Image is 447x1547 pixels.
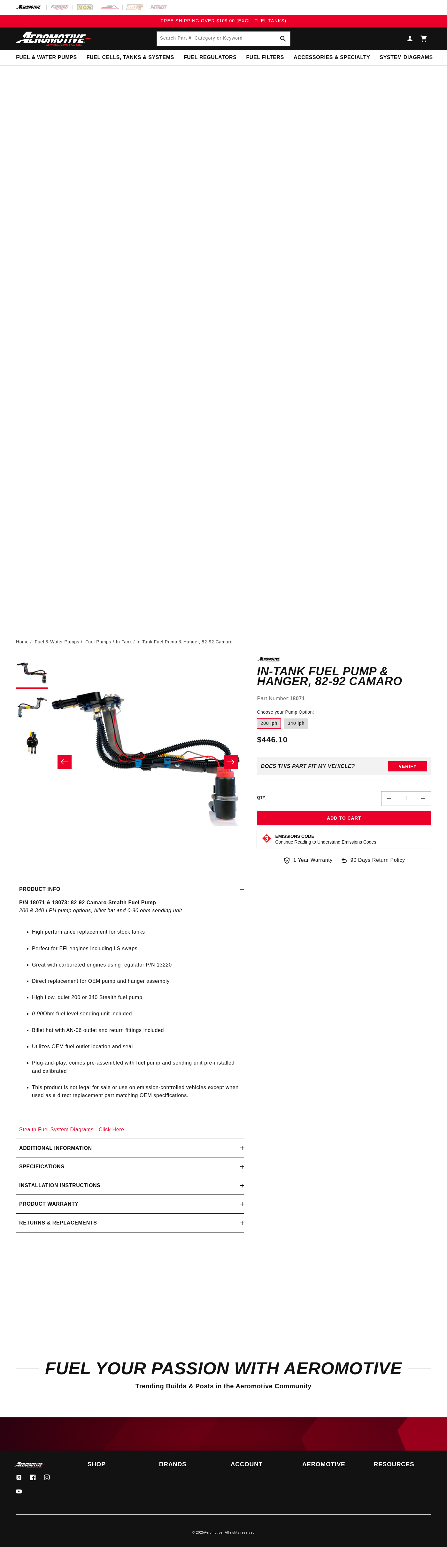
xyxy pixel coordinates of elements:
[19,1144,92,1152] h2: Additional information
[19,1200,79,1208] h2: Product warranty
[224,755,238,769] button: Slide right
[14,1462,46,1468] img: Aeromotive
[16,638,29,645] a: Home
[35,638,79,645] a: Fuel & Water Pumps
[257,795,265,800] label: QTY
[179,50,241,65] summary: Fuel Regulators
[58,755,72,769] button: Slide left
[32,1059,241,1075] li: Plug-and-play; comes pre-assembled with fuel pump and sending unit pre-installed and calibrated
[136,638,233,645] li: In-Tank Fuel Pump & Hanger, 82-92 Camaro
[262,833,272,844] img: Emissions code
[380,54,433,61] span: System Diagrams
[32,1011,43,1016] em: 0-90
[293,856,333,864] span: 1 Year Warranty
[16,1176,244,1195] summary: Installation Instructions
[16,880,244,899] summary: Product Info
[294,54,370,61] span: Accessories & Specialty
[275,839,376,845] p: Continue Reading to Understand Emissions Codes
[19,908,182,913] em: 200 & 340 LPH pump options, billet hat and 0-90 ohm sending unit
[284,718,308,729] label: 340 lph
[388,761,427,771] button: Verify
[289,50,375,65] summary: Accessories & Specialty
[16,727,48,759] button: Load image 3 in gallery view
[19,1163,64,1171] h2: Specifications
[16,54,77,61] span: Fuel & Water Pumps
[351,856,405,871] span: 90 Days Return Policy
[192,1531,224,1534] small: © 2025 .
[19,1181,100,1190] h2: Installation Instructions
[16,1195,244,1213] summary: Product warranty
[19,1219,97,1227] h2: Returns & replacements
[257,811,431,825] button: Add to Cart
[32,944,241,953] li: Perfect for EFI engines including LS swaps
[257,709,314,716] legend: Choose your Pump Option:
[135,1383,312,1390] span: Trending Builds & Posts in the Aeromotive Community
[275,834,314,839] strong: Emissions Code
[302,1462,359,1467] summary: Aeromotive
[116,638,136,645] li: In-Tank
[241,50,289,65] summary: Fuel Filters
[19,1127,124,1132] a: Stealth Fuel System Diagrams - Click Here
[16,1157,244,1176] summary: Specifications
[159,1462,216,1467] summary: Brands
[257,694,431,703] div: Part Number:
[32,977,241,985] li: Direct replacement for OEM pump and hanger assembly
[276,32,290,46] button: search button
[184,54,236,61] span: Fuel Regulators
[257,734,288,746] span: $446.10
[19,885,60,893] h2: Product Info
[257,666,431,686] h1: In-Tank Fuel Pump & Hanger, 82-92 Camaro
[87,54,174,61] span: Fuel Cells, Tanks & Systems
[231,1462,288,1467] summary: Account
[257,718,281,729] label: 200 lph
[246,54,284,61] span: Fuel Filters
[161,18,286,23] span: FREE SHIPPING OVER $109.00 (EXCL. FUEL TANKS)
[340,856,405,871] a: 90 Days Return Policy
[16,657,48,689] button: Load image 1 in gallery view
[32,961,241,969] li: Great with carbureted engines using regulator P/N 13220
[157,32,290,46] input: Search by Part Number, Category or Keyword
[261,763,355,769] div: Does This part fit My vehicle?
[32,1026,241,1035] li: Billet hat with AN-06 outlet and return fittings included
[374,1462,431,1467] summary: Resources
[290,696,305,701] strong: 18071
[16,692,48,724] button: Load image 2 in gallery view
[19,900,156,905] strong: P/N 18071 & 18073: 82-92 Camaro Stealth Fuel Pump
[375,50,437,65] summary: System Diagrams
[16,638,431,645] nav: breadcrumbs
[88,1462,145,1467] summary: Shop
[32,1083,241,1100] li: This product is not legal for sale or use on emission-controlled vehicles except when used as a d...
[16,1361,431,1376] h2: Fuel Your Passion with Aeromotive
[85,638,111,645] a: Fuel Pumps
[82,50,179,65] summary: Fuel Cells, Tanks & Systems
[11,50,82,65] summary: Fuel & Water Pumps
[32,928,241,936] li: High performance replacement for stock tanks
[225,1531,255,1534] small: All rights reserved
[14,31,94,46] img: Aeromotive
[16,657,244,867] media-gallery: Gallery Viewer
[283,856,333,864] a: 1 Year Warranty
[32,1043,241,1051] li: Utilizes OEM fuel outlet location and seal
[275,833,376,845] button: Emissions CodeContinue Reading to Understand Emissions Codes
[204,1531,223,1534] a: Aeromotive
[16,1139,244,1157] summary: Additional information
[16,1214,244,1232] summary: Returns & replacements
[32,993,241,1002] li: High flow, quiet 200 or 340 Stealth fuel pump
[32,1010,241,1018] li: Ohm fuel level sending unit included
